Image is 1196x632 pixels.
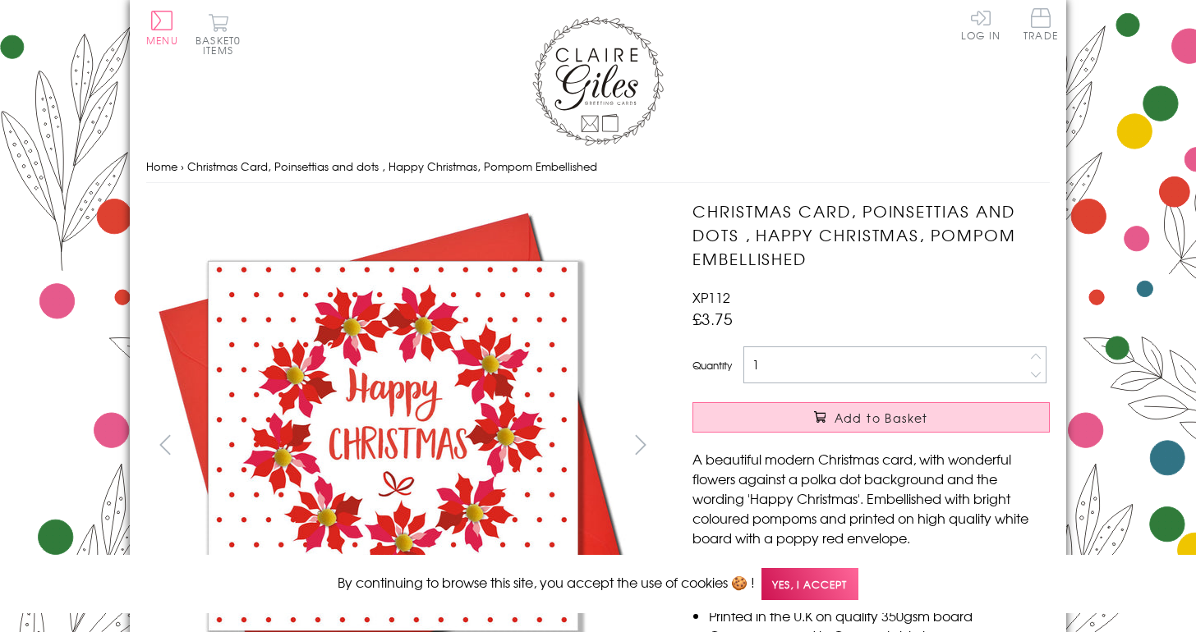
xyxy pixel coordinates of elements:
[195,13,241,55] button: Basket0 items
[532,16,664,146] img: Claire Giles Greetings Cards
[187,158,597,174] span: Christmas Card, Poinsettias and dots , Happy Christmas, Pompom Embellished
[203,33,241,57] span: 0 items
[692,402,1050,433] button: Add to Basket
[692,199,1050,270] h1: Christmas Card, Poinsettias and dots , Happy Christmas, Pompom Embellished
[623,426,660,463] button: next
[181,158,184,174] span: ›
[692,287,730,307] span: XP112
[692,358,732,373] label: Quantity
[146,426,183,463] button: prev
[709,606,1050,625] li: Printed in the U.K on quality 350gsm board
[146,11,178,45] button: Menu
[692,449,1050,547] p: A beautiful modern Christmas card, with wonderful flowers against a polka dot background and the ...
[146,33,178,48] span: Menu
[1023,8,1058,40] span: Trade
[1023,8,1058,44] a: Trade
[835,410,928,426] span: Add to Basket
[146,150,1050,184] nav: breadcrumbs
[961,8,1000,40] a: Log In
[692,307,733,330] span: £3.75
[761,568,858,600] span: Yes, I accept
[146,158,177,174] a: Home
